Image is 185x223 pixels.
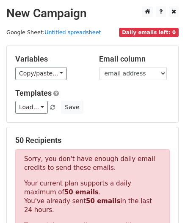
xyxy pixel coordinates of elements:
small: Google Sheet: [6,29,101,35]
p: Sorry, you don't have enough daily email credits to send these emails. [24,155,161,172]
span: Daily emails left: 0 [119,28,179,37]
h5: Variables [15,54,86,64]
a: Daily emails left: 0 [119,29,179,35]
a: Templates [15,89,52,97]
strong: 50 emails [64,188,99,196]
h5: Email column [99,54,170,64]
iframe: Chat Widget [143,183,185,223]
p: Your current plan supports a daily maximum of . You've already sent in the last 24 hours. [24,179,161,215]
strong: 50 emails [86,197,120,205]
h2: New Campaign [6,6,179,21]
a: Untitled spreadsheet [44,29,101,35]
h5: 50 Recipients [15,136,170,145]
button: Save [61,101,83,114]
a: Load... [15,101,48,114]
a: Copy/paste... [15,67,67,80]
